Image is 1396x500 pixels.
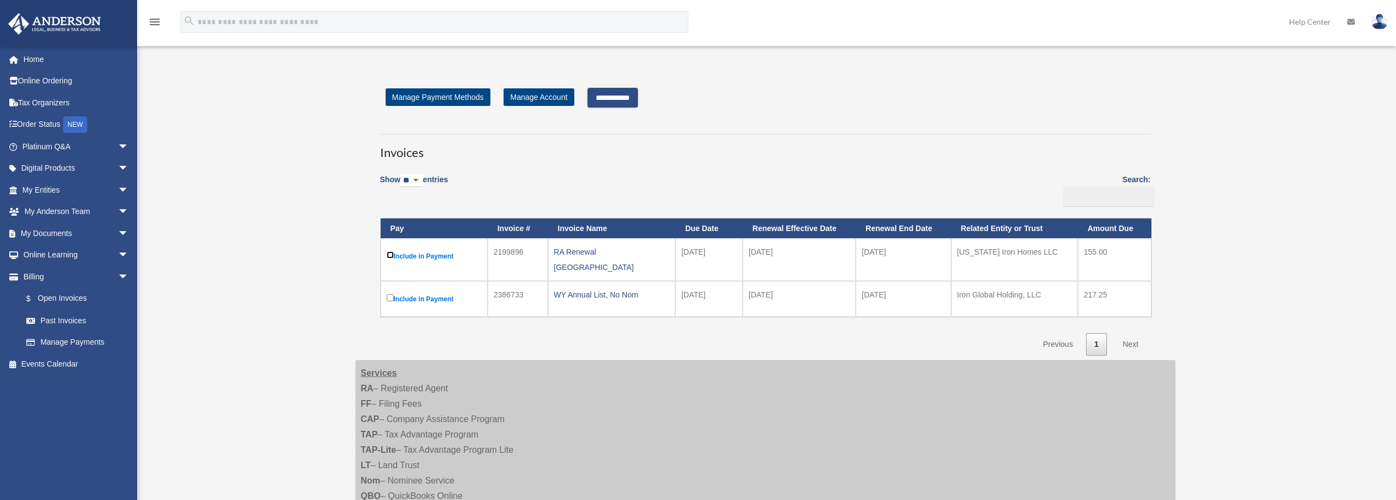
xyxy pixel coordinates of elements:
div: RA Renewal [GEOGRAPHIC_DATA] [554,244,670,275]
td: Iron Global Holding, LLC [951,281,1078,317]
span: arrow_drop_down [118,158,140,180]
label: Show entries [380,173,448,198]
td: 2386733 [488,281,548,317]
a: Manage Payments [15,332,140,353]
input: Include in Payment [387,251,394,259]
td: [DATE] [675,281,743,317]
td: 2199896 [488,238,548,281]
a: My Documentsarrow_drop_down [8,222,145,244]
a: My Anderson Teamarrow_drop_down [8,201,145,223]
th: Amount Due: activate to sort column ascending [1078,218,1151,239]
a: Platinum Q&Aarrow_drop_down [8,136,145,158]
strong: TAP [361,430,378,439]
a: Events Calendar [8,353,145,375]
label: Search: [1059,173,1151,207]
div: WY Annual List, No Nom [554,287,670,302]
a: Past Invoices [15,310,140,332]
th: Invoice #: activate to sort column ascending [488,218,548,239]
i: search [183,15,195,27]
select: Showentries [400,175,423,187]
a: My Entitiesarrow_drop_down [8,179,145,201]
a: 1 [1086,333,1107,356]
a: Manage Account [504,88,574,106]
a: Digital Productsarrow_drop_down [8,158,145,179]
span: arrow_drop_down [118,201,140,223]
input: Search: [1063,186,1155,207]
td: 217.25 [1078,281,1151,317]
span: arrow_drop_down [118,222,140,245]
td: [DATE] [856,281,951,317]
img: Anderson Advisors Platinum Portal [5,13,104,35]
a: Order StatusNEW [8,114,145,136]
a: Billingarrow_drop_down [8,266,140,288]
a: menu [148,19,161,29]
img: User Pic [1371,14,1388,30]
h3: Invoices [380,134,1151,161]
a: Previous [1035,333,1081,356]
a: Online Learningarrow_drop_down [8,244,145,266]
i: menu [148,15,161,29]
strong: LT [361,460,371,470]
a: Next [1115,333,1147,356]
label: Include in Payment [387,292,482,306]
td: [DATE] [675,238,743,281]
td: [DATE] [856,238,951,281]
strong: RA [361,384,374,393]
th: Due Date: activate to sort column ascending [675,218,743,239]
a: Tax Organizers [8,92,145,114]
div: NEW [63,116,87,133]
span: arrow_drop_down [118,244,140,267]
strong: Services [361,368,397,378]
strong: Nom [361,476,381,485]
th: Renewal Effective Date: activate to sort column ascending [743,218,856,239]
th: Renewal End Date: activate to sort column ascending [856,218,951,239]
strong: FF [361,399,372,408]
a: Online Ordering [8,70,145,92]
span: arrow_drop_down [118,179,140,201]
strong: TAP-Lite [361,445,397,454]
th: Pay: activate to sort column descending [381,218,488,239]
span: arrow_drop_down [118,136,140,158]
input: Include in Payment [387,294,394,301]
th: Invoice Name: activate to sort column ascending [548,218,676,239]
span: arrow_drop_down [118,266,140,288]
strong: CAP [361,414,380,424]
span: $ [32,292,38,306]
a: Manage Payment Methods [386,88,490,106]
label: Include in Payment [387,249,482,263]
td: 155.00 [1078,238,1151,281]
td: [DATE] [743,281,856,317]
td: [US_STATE] Iron Homes LLC [951,238,1078,281]
th: Related Entity or Trust: activate to sort column ascending [951,218,1078,239]
td: [DATE] [743,238,856,281]
a: Home [8,48,145,70]
a: $Open Invoices [15,288,134,310]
